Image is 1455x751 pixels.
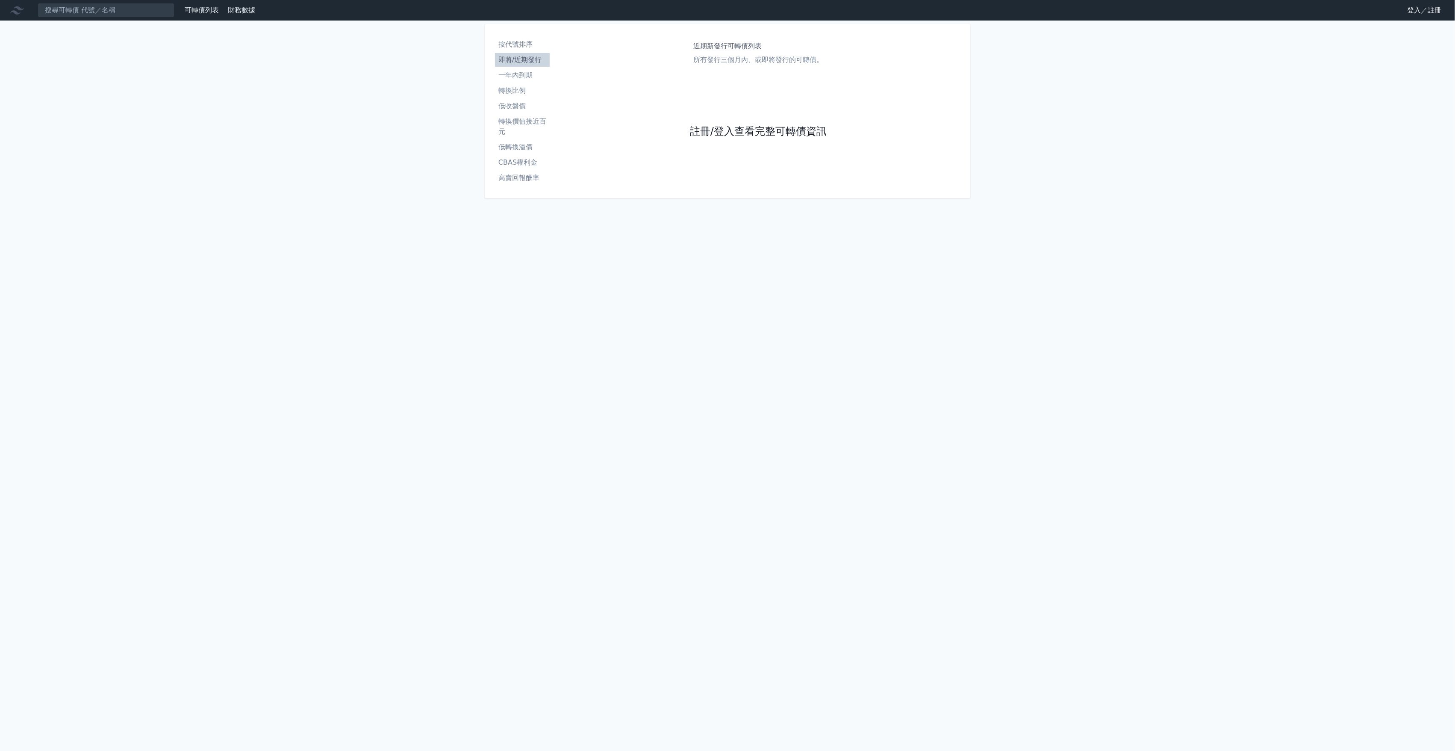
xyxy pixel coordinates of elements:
li: 即將/近期發行 [495,55,550,65]
a: 按代號排序 [495,38,550,51]
h1: 近期新發行可轉債列表 [693,41,823,51]
a: 財務數據 [228,6,255,14]
a: 轉換比例 [495,84,550,98]
a: CBAS權利金 [495,156,550,169]
li: CBAS權利金 [495,157,550,168]
a: 註冊/登入查看完整可轉債資訊 [690,125,827,139]
li: 一年內到期 [495,70,550,80]
li: 按代號排序 [495,39,550,50]
input: 搜尋可轉債 代號／名稱 [38,3,174,18]
li: 轉換價值接近百元 [495,116,550,137]
li: 高賣回報酬率 [495,173,550,183]
a: 低收盤價 [495,99,550,113]
li: 低轉換溢價 [495,142,550,152]
a: 低轉換溢價 [495,140,550,154]
a: 登入／註冊 [1400,3,1448,17]
li: 轉換比例 [495,86,550,96]
a: 可轉債列表 [185,6,219,14]
a: 一年內到期 [495,68,550,82]
a: 即將/近期發行 [495,53,550,67]
a: 轉換價值接近百元 [495,115,550,139]
p: 所有發行三個月內、或即將發行的可轉債。 [693,55,823,65]
li: 低收盤價 [495,101,550,111]
a: 高賣回報酬率 [495,171,550,185]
